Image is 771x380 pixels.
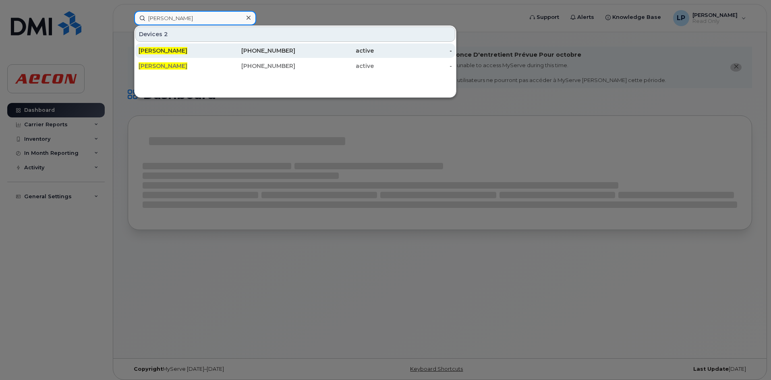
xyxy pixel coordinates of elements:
[295,47,374,55] div: active
[135,59,455,73] a: [PERSON_NAME][PHONE_NUMBER]active-
[374,47,452,55] div: -
[164,30,168,38] span: 2
[139,62,187,70] span: [PERSON_NAME]
[217,47,296,55] div: [PHONE_NUMBER]
[135,27,455,42] div: Devices
[139,47,187,54] span: [PERSON_NAME]
[135,43,455,58] a: [PERSON_NAME][PHONE_NUMBER]active-
[374,62,452,70] div: -
[217,62,296,70] div: [PHONE_NUMBER]
[295,62,374,70] div: active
